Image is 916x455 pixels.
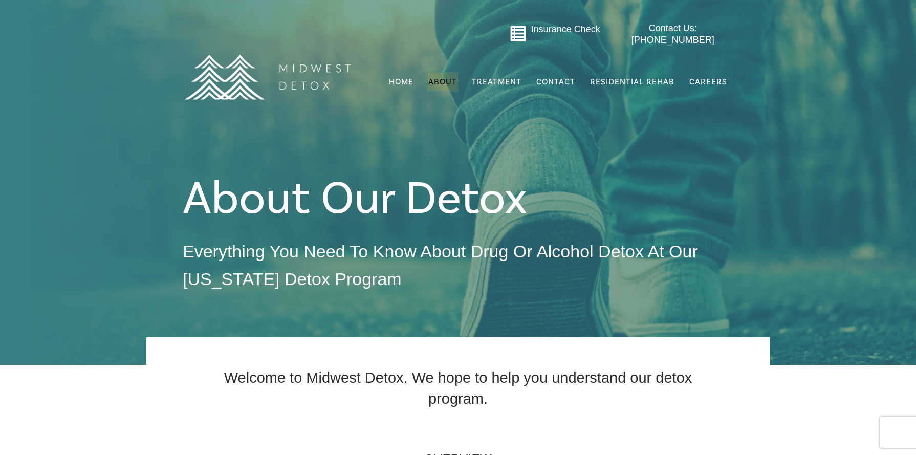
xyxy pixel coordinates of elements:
[688,72,728,92] a: Careers
[388,72,415,92] a: Home
[631,23,714,45] span: Contact Us: [PHONE_NUMBER]
[689,77,727,87] span: Careers
[183,242,698,289] span: Everything you need to know about drug or Alcohol detox at Our [US_STATE] Detox program
[536,78,575,86] span: Contact
[535,72,576,92] a: Contact
[427,72,458,92] a: About
[472,78,521,86] span: Treatment
[589,72,675,92] a: Residential Rehab
[611,23,734,47] a: Contact Us: [PHONE_NUMBER]
[428,78,457,86] span: About
[471,72,522,92] a: Treatment
[389,77,413,87] span: Home
[590,77,674,87] span: Residential Rehab
[183,169,527,228] span: About Our Detox
[510,25,527,46] a: Go to midwestdetox.com/message-form-page/
[531,24,600,34] a: Insurance Check
[178,32,357,122] img: MD Logo Horitzontal white-01 (1) (1)
[224,370,692,407] span: Welcome to Midwest Detox. We hope to help you understand our detox program.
